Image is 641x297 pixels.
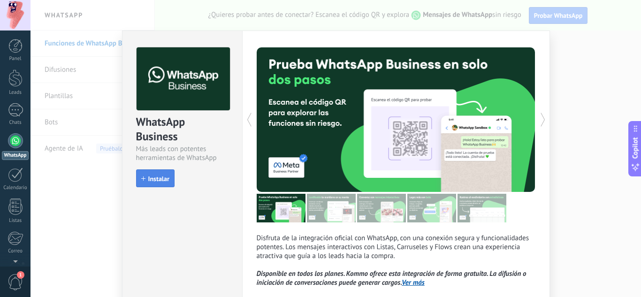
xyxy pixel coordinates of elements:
p: Disfruta de la integración oficial con WhatsApp, con una conexión segura y funcionalidades potent... [257,234,535,287]
i: Disponible en todos los planes. Kommo ofrece esta integración de forma gratuita. La difusión o in... [257,269,527,287]
div: Listas [2,218,29,224]
div: Más leads con potentes herramientas de WhatsApp [136,145,229,162]
img: tour_image_1009fe39f4f058b759f0df5a2b7f6f06.png [357,194,406,222]
span: 1 [17,271,24,279]
a: Ver más [402,278,425,287]
span: Instalar [148,175,169,182]
div: WhatsApp Business [136,114,229,145]
img: tour_image_7a4924cebc22ed9e3259523e50fe4fd6.png [257,194,305,222]
div: Chats [2,120,29,126]
img: logo_main.png [137,47,230,111]
div: Leads [2,90,29,96]
div: Calendario [2,185,29,191]
div: WhatsApp [2,151,29,160]
div: Correo [2,248,29,254]
img: tour_image_62c9952fc9cf984da8d1d2aa2c453724.png [407,194,456,222]
img: tour_image_cc27419dad425b0ae96c2716632553fa.png [307,194,356,222]
img: tour_image_cc377002d0016b7ebaeb4dbe65cb2175.png [458,194,506,222]
div: Panel [2,56,29,62]
button: Instalar [136,169,175,187]
span: Copilot [631,137,640,159]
